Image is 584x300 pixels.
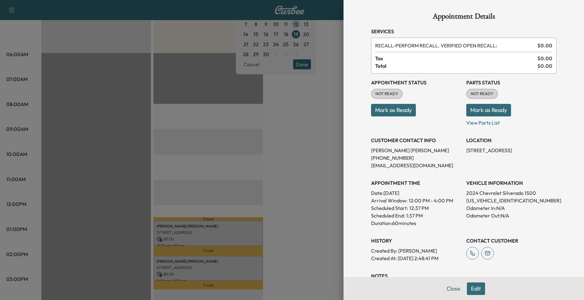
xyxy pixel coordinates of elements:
[537,42,552,49] span: $ 0.00
[371,137,461,144] h3: CUSTOMER CONTACT INFO
[466,104,511,116] button: Mark as Ready
[371,197,461,204] p: Arrival Window:
[371,272,556,280] h3: NOTES
[371,28,556,35] h3: Services
[467,91,497,97] span: NOT READY
[371,179,461,187] h3: APPOINTMENT TIME
[371,247,461,254] p: Created By : [PERSON_NAME]
[466,197,556,204] p: [US_VEHICLE_IDENTIFICATION_NUMBER]
[537,62,552,70] span: $ 0.00
[375,42,535,49] span: PERFORM RECALL. VERIFIED OPEN RECALL:
[371,154,461,162] p: [PHONE_NUMBER]
[371,189,461,197] p: Date: [DATE]
[371,13,556,23] h1: Appointment Details
[466,179,556,187] h3: VEHICLE INFORMATION
[466,79,556,86] h3: Parts Status
[371,254,461,262] p: Created At : [DATE] 2:48:41 PM
[406,212,423,219] p: 1:37 PM
[466,237,556,244] h3: CONTACT CUSTOMER
[375,55,537,62] span: Tax
[371,219,461,227] p: Duration: 60 minutes
[466,212,556,219] p: Odometer Out: N/A
[371,237,461,244] h3: History
[371,212,405,219] p: Scheduled End:
[466,189,556,197] p: 2024 Chevrolet Silverado 1500
[409,204,429,212] p: 12:37 PM
[466,137,556,144] h3: LOCATION
[466,204,556,212] p: Odometer In: N/A
[371,162,461,169] p: [EMAIL_ADDRESS][DOMAIN_NAME]
[442,282,464,295] button: Close
[537,55,552,62] span: $ 0.00
[371,79,461,86] h3: Appointment Status
[371,147,461,154] p: [PERSON_NAME] [PERSON_NAME]
[371,104,416,116] button: Mark as Ready
[372,91,402,97] span: NOT READY
[409,197,453,204] span: 12:00 PM - 4:00 PM
[371,204,408,212] p: Scheduled Start:
[466,116,556,126] p: View Parts List
[466,147,556,154] p: [STREET_ADDRESS]
[467,282,485,295] button: Edit
[375,62,537,70] span: Total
